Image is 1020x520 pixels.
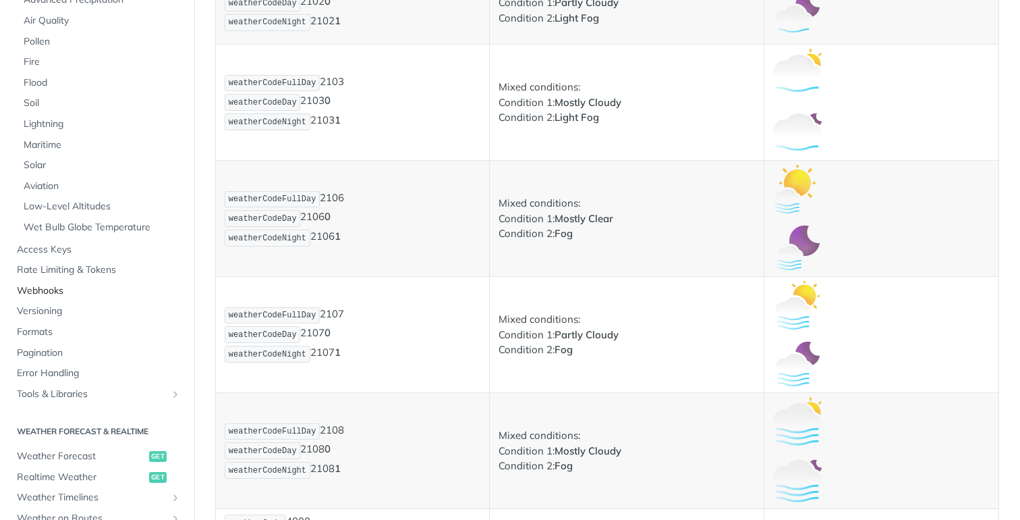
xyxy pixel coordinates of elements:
[324,443,331,456] strong: 0
[17,93,184,113] a: Soil
[773,49,822,97] img: mostly_cloudy_light_fog_day
[773,165,822,213] img: mostly_clear_fog_day
[17,284,181,298] span: Webhooks
[17,176,184,197] a: Aviation
[17,32,184,52] a: Pollen
[10,363,184,384] a: Error Handling
[225,306,480,364] p: 2107 2107 2107
[324,327,331,340] strong: 0
[17,243,181,257] span: Access Keys
[17,450,146,463] span: Weather Forecast
[229,118,306,127] span: weatherCodeNight
[24,76,181,90] span: Flood
[10,322,184,342] a: Formats
[229,234,306,243] span: weatherCodeNight
[17,217,184,238] a: Wet Bulb Globe Temperature
[555,111,599,124] strong: Light Fog
[10,488,184,508] a: Weather TimelinesShow subpages for Weather Timelines
[229,18,306,27] span: weatherCodeNight
[17,263,181,277] span: Rate Limiting & Tokens
[499,312,754,358] p: Mixed conditions: Condition 1: Condition 2:
[24,200,181,213] span: Low-Level Altitudes
[555,11,599,24] strong: Light Fog
[773,182,822,194] span: Expand image
[229,330,297,340] span: weatherCodeDay
[24,159,181,172] span: Solar
[229,466,306,475] span: weatherCodeNight
[225,422,480,480] p: 2108 2108 2108
[10,260,184,280] a: Rate Limiting & Tokens
[499,428,754,474] p: Mixed conditions: Condition 1: Condition 2:
[335,463,341,475] strong: 1
[24,97,181,110] span: Soil
[24,14,181,28] span: Air Quality
[229,350,306,359] span: weatherCodeNight
[335,14,341,27] strong: 1
[10,343,184,363] a: Pagination
[24,118,181,131] span: Lightning
[24,180,181,193] span: Aviation
[10,240,184,260] a: Access Keys
[17,326,181,339] span: Formats
[773,397,822,446] img: mostly_cloudy_fog_day
[24,55,181,69] span: Fire
[10,446,184,467] a: Weather Forecastget
[335,346,341,359] strong: 1
[229,78,316,88] span: weatherCodeFullDay
[555,328,619,341] strong: Partly Cloudy
[17,197,184,217] a: Low-Level Altitudes
[229,98,297,107] span: weatherCodeDay
[10,384,184,405] a: Tools & LibrariesShow subpages for Tools & Libraries
[324,95,331,107] strong: 0
[773,298,822,311] span: Expand image
[17,388,167,401] span: Tools & Libraries
[229,194,316,204] span: weatherCodeFullDay
[773,456,822,504] img: mostly_cloudy_fog_night
[555,227,573,240] strong: Fog
[17,11,184,31] a: Air Quality
[225,190,480,248] p: 2106 2106 2106
[229,311,316,320] span: weatherCodeFullDay
[10,301,184,321] a: Versioning
[499,80,754,126] p: Mixed conditions: Condition 1: Condition 2:
[773,240,822,253] span: Expand image
[17,73,184,93] a: Flood
[555,444,621,457] strong: Mostly Cloudy
[17,114,184,134] a: Lightning
[17,491,167,504] span: Weather Timelines
[773,224,822,272] img: mostly_clear_fog_night
[170,389,181,400] button: Show subpages for Tools & Libraries
[24,138,181,152] span: Maritime
[17,471,146,484] span: Realtime Weather
[170,492,181,503] button: Show subpages for Weather Timelines
[773,473,822,486] span: Expand image
[10,467,184,488] a: Realtime Weatherget
[17,135,184,155] a: Maritime
[324,211,331,224] strong: 0
[773,414,822,427] span: Expand image
[17,52,184,72] a: Fire
[773,340,822,388] img: partly_cloudy_fog_night
[10,281,184,301] a: Webhooks
[24,35,181,49] span: Pollen
[10,425,184,438] h2: Weather Forecast & realtime
[149,451,167,462] span: get
[229,446,297,456] span: weatherCodeDay
[773,124,822,137] span: Expand image
[17,346,181,360] span: Pagination
[555,96,621,109] strong: Mostly Cloudy
[149,472,167,483] span: get
[17,155,184,176] a: Solar
[17,305,181,318] span: Versioning
[229,427,316,436] span: weatherCodeFullDay
[773,107,822,156] img: mostly_cloudy_light_fog_night
[773,281,822,330] img: partly_cloudy_fog_day
[335,114,341,127] strong: 1
[24,221,181,234] span: Wet Bulb Globe Temperature
[555,212,613,225] strong: Mostly Clear
[335,230,341,243] strong: 1
[555,459,573,472] strong: Fog
[555,343,573,356] strong: Fog
[229,214,297,224] span: weatherCodeDay
[773,66,822,78] span: Expand image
